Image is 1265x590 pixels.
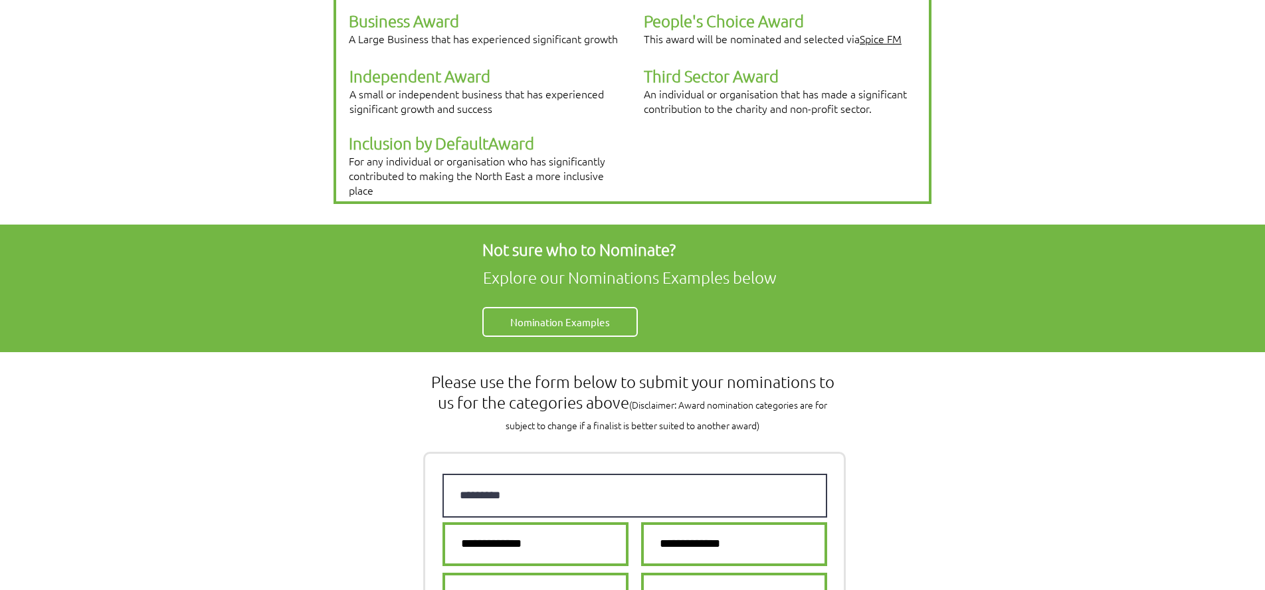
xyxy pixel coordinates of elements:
span: Please use the form below to submit your nominations to us for the categories above [431,371,834,433]
span: Explore our Nominations Examples below [483,267,777,287]
a: Spice FM [860,31,902,46]
span: This award will be nominated and selected via [644,31,902,46]
span: An individual or organisation that has made a significant contribution to the charity and non-pro... [644,86,907,116]
span: Award [488,133,534,153]
span: People's Choice Award [644,11,804,31]
span: Third Sector Award [644,66,779,86]
span: (Disclaimer: Award nomination categories are for subject to change if a finalist is better suited... [506,398,827,432]
span: A small or independent business that has experienced significant growth and success [349,86,604,116]
span: Independent Award [349,66,490,86]
span: For any individual or organisation who has significantly contributed to making the North East a m... [349,153,605,197]
span: Not sure who to Nominate? [482,239,676,259]
span: Inclusion by D [349,133,446,153]
span: Nomination Examples [510,315,610,329]
span: Business Award [349,11,459,31]
span: A Large Business that has experienced significant growth [349,31,618,46]
span: efault [446,133,488,153]
a: Nomination Examples [482,307,638,337]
